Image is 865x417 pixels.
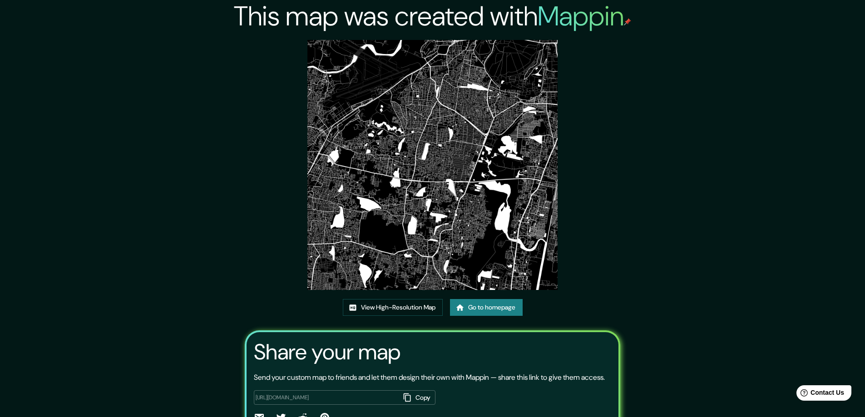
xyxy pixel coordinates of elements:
[400,390,435,405] button: Copy
[343,299,443,316] a: View High-Resolution Map
[450,299,523,316] a: Go to homepage
[784,382,855,407] iframe: Help widget launcher
[307,40,558,290] img: created-map
[254,372,605,383] p: Send your custom map to friends and let them design their own with Mappin — share this link to gi...
[624,18,631,25] img: mappin-pin
[254,339,400,365] h3: Share your map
